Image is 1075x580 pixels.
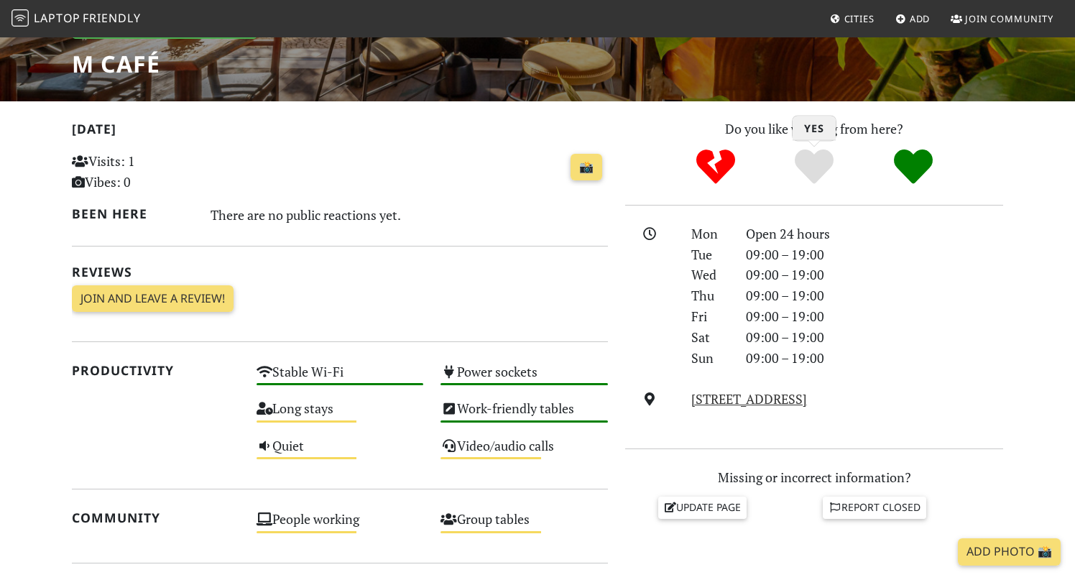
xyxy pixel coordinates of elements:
[571,154,602,181] a: 📸
[34,10,80,26] span: Laptop
[432,397,617,433] div: Work-friendly tables
[11,9,29,27] img: LaptopFriendly
[11,6,141,32] a: LaptopFriendly LaptopFriendly
[737,306,1012,327] div: 09:00 – 19:00
[737,348,1012,369] div: 09:00 – 19:00
[737,327,1012,348] div: 09:00 – 19:00
[737,285,1012,306] div: 09:00 – 19:00
[737,264,1012,285] div: 09:00 – 19:00
[945,6,1059,32] a: Join Community
[890,6,936,32] a: Add
[683,264,737,285] div: Wed
[72,121,608,142] h2: [DATE]
[683,327,737,348] div: Sat
[248,360,433,397] div: Stable Wi-Fi
[683,224,737,244] div: Mon
[958,538,1061,566] a: Add Photo 📸
[824,6,880,32] a: Cities
[844,12,875,25] span: Cities
[211,203,609,226] div: There are no public reactions yet.
[248,434,433,471] div: Quiet
[683,244,737,265] div: Tue
[683,348,737,369] div: Sun
[72,363,239,378] h2: Productivity
[765,147,864,187] div: Yes
[823,497,926,518] a: Report closed
[72,264,608,280] h2: Reviews
[432,507,617,544] div: Group tables
[658,497,747,518] a: Update page
[625,119,1003,139] p: Do you like working from here?
[793,116,836,140] h3: Yes
[72,206,193,221] h2: Been here
[625,467,1003,488] p: Missing or incorrect information?
[910,12,931,25] span: Add
[666,147,765,187] div: No
[248,397,433,433] div: Long stays
[83,10,140,26] span: Friendly
[72,510,239,525] h2: Community
[965,12,1053,25] span: Join Community
[737,244,1012,265] div: 09:00 – 19:00
[72,285,234,313] a: Join and leave a review!
[432,360,617,397] div: Power sockets
[683,285,737,306] div: Thu
[737,224,1012,244] div: Open 24 hours
[72,151,239,193] p: Visits: 1 Vibes: 0
[691,390,807,408] a: [STREET_ADDRESS]
[432,434,617,471] div: Video/audio calls
[864,147,963,187] div: Definitely!
[683,306,737,327] div: Fri
[248,507,433,544] div: People working
[72,50,257,78] h1: M Café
